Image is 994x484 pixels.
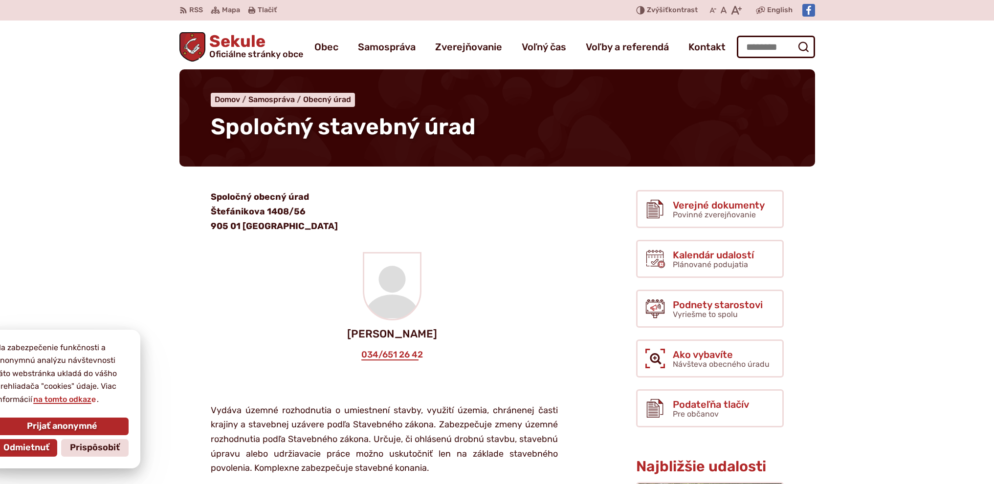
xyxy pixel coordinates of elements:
a: Ako vybavíte Návšteva obecného úradu [636,339,784,378]
span: Prijať anonymné [59,421,129,432]
span: Verejné dokumenty [673,200,765,210]
a: Samospráva [358,33,416,61]
a: Kontakt [688,33,726,61]
span: RSS [189,4,203,16]
span: kontrast [647,6,698,15]
a: Kalendár udalostí Plánované podujatia [636,240,784,278]
a: English [765,4,795,16]
span: Podnety starostovi [673,299,763,310]
span: Podateľňa tlačív [673,399,749,410]
span: Pre občanov [673,409,719,419]
button: Odmietnuť [27,439,89,457]
span: Zvýšiť [647,6,668,14]
span: Povinné zverejňovanie [673,210,756,219]
span: English [767,4,793,16]
span: Ako vybavíte [673,349,770,360]
span: Plánované podujatia [673,260,748,269]
p: Na zabezpečenie funkčnosti a anonymnú analýzu návštevnosti táto webstránka ukladá do vášho prehli... [27,341,160,406]
button: Prijať anonymné [27,418,160,435]
span: Návšteva obecného úradu [673,359,770,369]
a: Verejné dokumenty Povinné zverejňovanie [636,190,784,228]
a: Podateľňa tlačív Pre občanov [636,389,784,427]
h3: Najbližšie udalosti [636,459,784,475]
p: [PERSON_NAME] [195,328,589,340]
a: Voľný čas [522,33,566,61]
span: Kalendár udalostí [673,250,754,260]
a: Obecný úrad [303,95,351,104]
span: Odmietnuť [35,442,81,453]
span: Tlačiť [258,6,277,15]
a: Logo Sekule, prejsť na domovskú stránku. [179,32,304,62]
img: Prejsť na domovskú stránku [179,32,206,62]
button: Prispôsobiť [93,439,160,457]
span: Sekule [205,33,303,59]
a: Obec [314,33,338,61]
a: Podnety starostovi Vyriešme to spolu [636,290,784,328]
span: Spoločný stavebný úrad [211,113,476,140]
strong: Spoločný obecný úrad Štefánikova 1408/56 905 01 [GEOGRAPHIC_DATA] [211,191,338,231]
span: Mapa [222,4,240,16]
a: Samospráva [248,95,303,104]
a: Domov [215,95,248,104]
a: Zverejňovanie [435,33,502,61]
span: Oficiálne stránky obce [209,50,303,59]
p: Vydáva územné rozhodnutia o umiestnení stavby, využití územia, chránenej časti krajiny a stavebne... [211,403,558,476]
span: Samospráva [248,95,295,104]
a: 034/651 26 42 [360,350,424,360]
span: Domov [215,95,240,104]
a: Voľby a referendá [586,33,669,61]
img: Prejsť na Facebook stránku [802,4,815,17]
span: Prispôsobiť [102,442,152,453]
span: Vyriešme to spolu [673,310,738,319]
a: na tomto odkaze [64,395,129,404]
